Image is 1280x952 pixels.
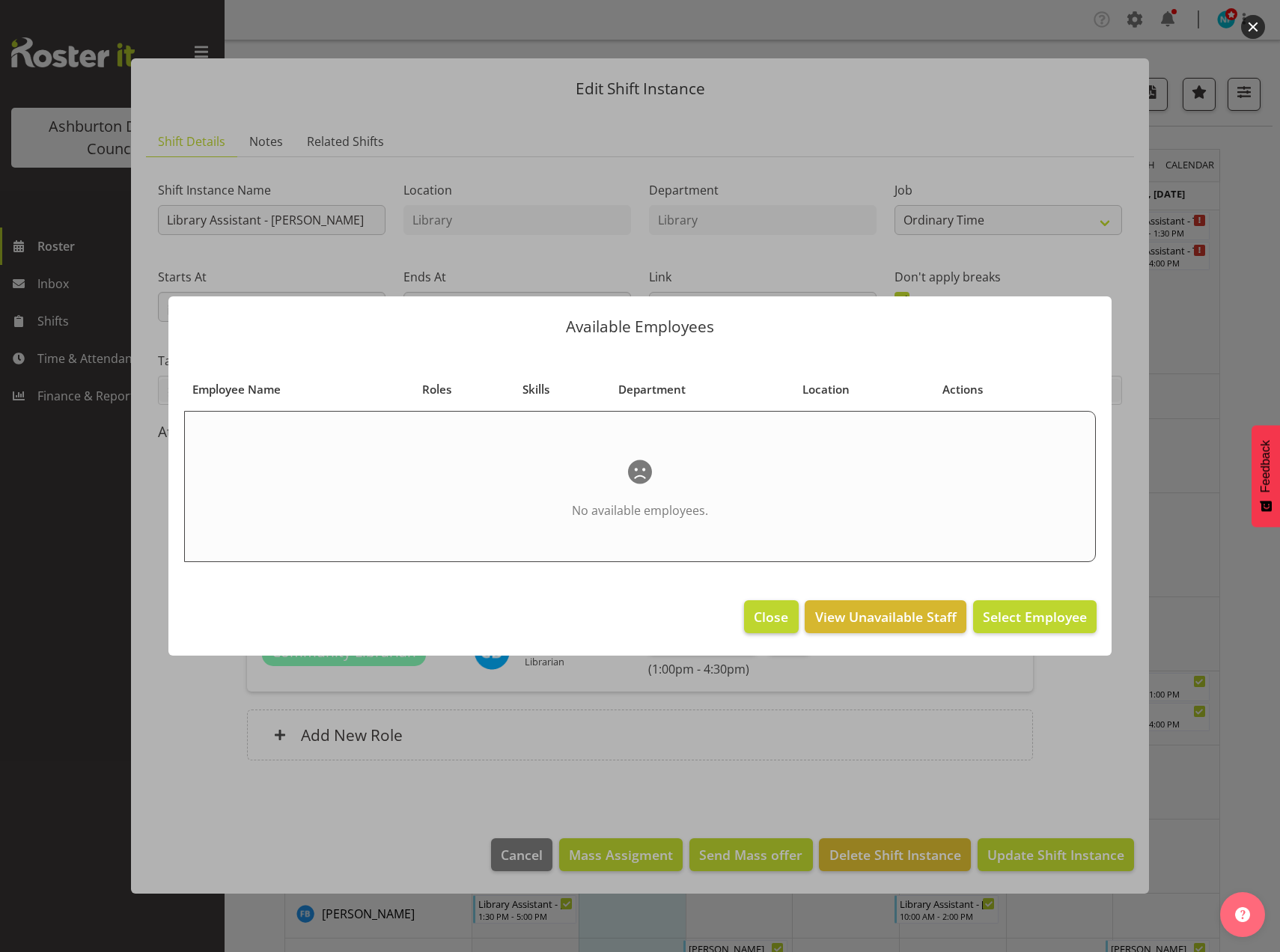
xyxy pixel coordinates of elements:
img: help-xxl-2.png [1235,907,1250,922]
span: Select Employee [983,608,1087,626]
span: Department [618,381,686,398]
span: Roles [422,381,451,398]
button: Select Employee [973,600,1097,633]
button: Close [744,600,798,633]
span: Location [802,381,850,398]
span: Close [754,607,788,626]
button: View Unavailable Staff [805,600,966,633]
span: Feedback [1259,440,1273,492]
span: View Unavailable Staff [815,607,957,626]
span: Employee Name [192,381,281,398]
p: No available employees. [230,501,1050,519]
button: Feedback - Show survey [1252,425,1280,527]
p: Available Employees [183,319,1097,335]
span: Actions [942,381,983,398]
span: Skills [522,381,549,398]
